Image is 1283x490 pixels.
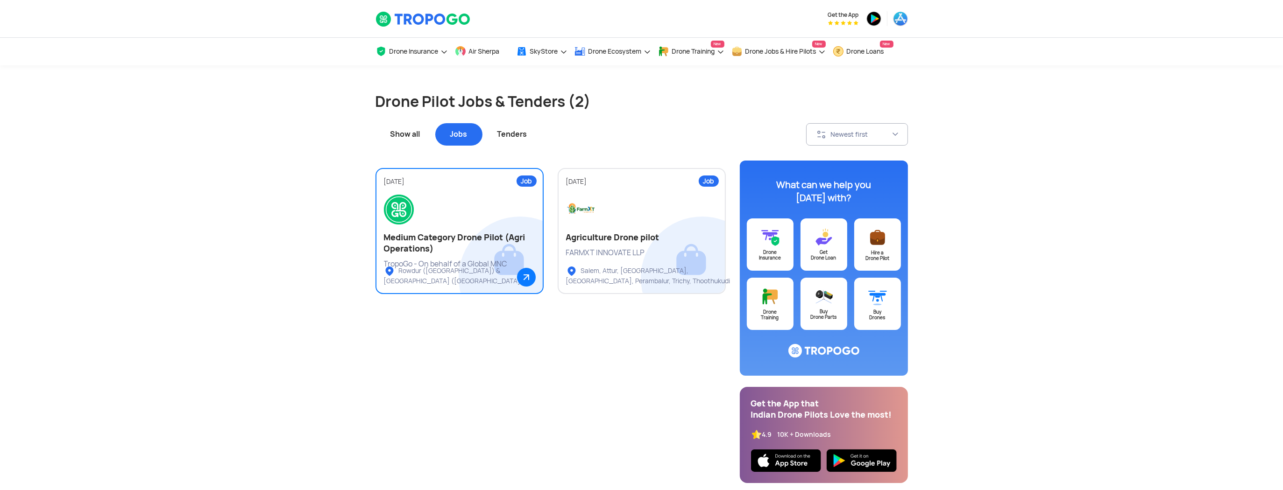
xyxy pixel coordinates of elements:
a: Drone LoansNew [833,38,893,65]
a: Hire aDrone Pilot [854,218,901,271]
h1: Drone Pilot Jobs & Tenders (2) [376,91,908,112]
img: ic_buydrone@3x.svg [868,287,887,306]
span: SkyStore [530,48,558,55]
img: ic_locationlist.svg [566,266,577,277]
a: DroneTraining [747,278,794,330]
a: GetDrone Loan [801,218,847,271]
img: App Raking [828,21,858,25]
img: ic_arrow_popup.png [517,268,536,287]
div: Buy Drone Parts [801,309,847,320]
button: Newest first [806,123,908,146]
div: Buy Drones [854,309,901,321]
img: ic_loans@3x.svg [815,228,833,246]
span: New [812,41,826,48]
div: Indian Drone Pilots Love the most! [751,409,897,420]
a: Drone Insurance [376,38,448,65]
img: logo.png [384,195,414,224]
img: img_playstore.png [827,449,897,472]
div: TropoGo - On behalf of a Global MNC [384,259,535,269]
img: ic_appstore.png [893,11,908,26]
span: Drone Insurance [390,48,439,55]
a: BuyDrone Parts [801,278,847,330]
a: Job[DATE]Agriculture Drone pilotFARMXT INNOVATE LLPSalem, Attur, [GEOGRAPHIC_DATA], [GEOGRAPHIC_D... [558,168,726,294]
img: ic_logo@3x.svg [788,344,859,358]
img: TropoGo Logo [376,11,471,27]
span: New [880,41,893,48]
img: ic_locationlist.svg [384,266,395,277]
span: Air Sherpa [469,48,500,55]
a: DroneInsurance [747,218,794,271]
span: Get the App [828,11,859,19]
h2: Medium Category Drone Pilot (Agri Operations) [384,232,535,254]
img: ic_postajob@3x.svg [868,228,887,247]
span: Drone Jobs & Hire Pilots [745,48,816,55]
span: New [711,41,724,48]
div: Get the App that [751,398,897,409]
h2: Agriculture Drone pilot [566,232,717,243]
a: Drone Ecosystem [574,38,651,65]
div: Get Drone Loan [801,250,847,261]
div: Job [517,175,537,187]
img: ic_star.svg [751,429,762,440]
div: Tenders [482,123,542,146]
div: FARMXT INNOVATE LLP [566,248,717,258]
span: Drone Ecosystem [588,48,642,55]
div: Drone Training [747,309,794,321]
img: ic_training@3x.svg [761,287,780,306]
img: ic_playstore.png [866,11,881,26]
div: Newest first [831,130,892,139]
img: ic_droneparts@3x.svg [815,287,833,306]
a: Drone TrainingNew [658,38,724,65]
div: Job [699,175,719,187]
div: Show all [376,123,435,146]
a: BuyDrones [854,278,901,330]
span: Drone Loans [847,48,884,55]
div: 4.9 10K + Downloads [762,430,831,439]
div: [DATE] [384,177,535,186]
div: Jobs [435,123,482,146]
div: What can we help you [DATE] with? [766,178,882,204]
a: Air Sherpa [455,38,509,65]
span: Drone Training [672,48,715,55]
a: Drone Jobs & Hire PilotsNew [731,38,826,65]
div: Salem, Attur, [GEOGRAPHIC_DATA], [GEOGRAPHIC_DATA], Perambalur, Trichy, Thoothukudi [566,266,733,286]
img: ios_new.svg [751,449,821,472]
a: Job[DATE]Medium Category Drone Pilot (Agri Operations)TropoGo - On behalf of a Global MNCRowdur (... [376,168,544,294]
a: SkyStore [516,38,567,65]
div: Hire a Drone Pilot [854,250,901,261]
img: logo1.jpg [566,195,596,224]
div: Rowdur ([GEOGRAPHIC_DATA]) & [GEOGRAPHIC_DATA] ([GEOGRAPHIC_DATA]) [384,266,551,286]
div: Drone Insurance [747,250,794,261]
div: [DATE] [566,177,717,186]
img: ic_drone_insurance@3x.svg [761,228,780,246]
